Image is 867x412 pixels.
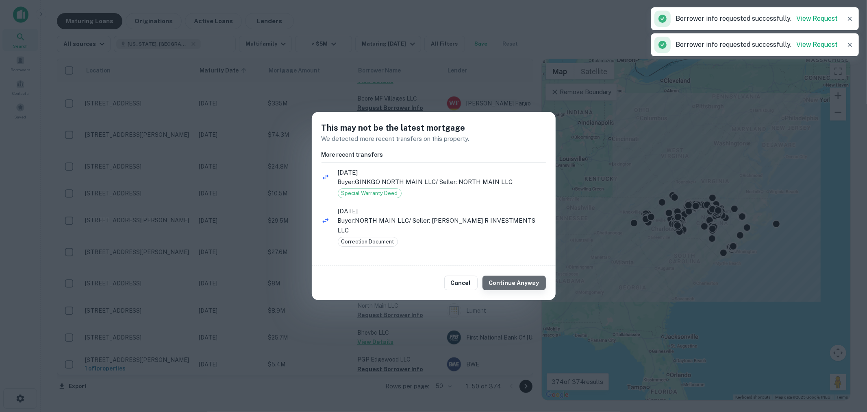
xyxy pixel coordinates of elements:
p: Borrower info requested successfully. [676,40,838,50]
span: [DATE] [338,255,546,265]
p: Borrower info requested successfully. [676,14,838,24]
p: We detected more recent transfers on this property. [322,134,546,144]
iframe: Chat Widget [826,347,867,386]
a: View Request [796,41,838,48]
span: Correction Document [338,238,398,246]
span: Special Warranty Deed [338,189,401,197]
h6: More recent transfers [322,150,546,159]
p: Buyer: GINKGO NORTH MAIN LLC / Seller: NORTH MAIN LLC [338,177,546,187]
div: Correction Document [338,237,398,247]
span: [DATE] [338,206,546,216]
button: Cancel [444,276,478,290]
a: View Request [796,15,838,22]
p: Buyer: NORTH MAIN LLC / Seller: [PERSON_NAME] R INVESTMENTS LLC [338,216,546,235]
button: Continue Anyway [482,276,546,290]
div: Special Warranty Deed [338,188,402,198]
span: [DATE] [338,168,546,178]
h5: This may not be the latest mortgage [322,122,546,134]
